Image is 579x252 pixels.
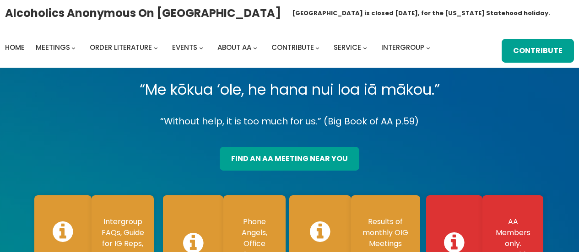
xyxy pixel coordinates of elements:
button: Service submenu [363,45,367,49]
button: Order Literature submenu [154,45,158,49]
a: Contribute [271,41,314,54]
span: Order Literature [90,43,152,52]
span: Home [5,43,25,52]
h1: [GEOGRAPHIC_DATA] is closed [DATE], for the [US_STATE] Statehood holiday. [292,9,550,18]
span: About AA [217,43,251,52]
a: About AA [217,41,251,54]
span: Contribute [271,43,314,52]
a: find an aa meeting near you [220,147,359,171]
a: Service [334,41,361,54]
span: Events [172,43,197,52]
a: Intergroup [381,41,424,54]
a: Home [5,41,25,54]
button: Meetings submenu [71,45,76,49]
span: Intergroup [381,43,424,52]
p: “Me kōkua ‘ole, he hana nui loa iā mākou.” [29,77,550,102]
button: Contribute submenu [315,45,319,49]
a: Contribute [502,39,574,63]
button: Events submenu [199,45,203,49]
a: Events [172,41,197,54]
button: Intergroup submenu [426,45,430,49]
span: Service [334,43,361,52]
span: Meetings [36,43,70,52]
nav: Intergroup [5,41,433,54]
button: About AA submenu [253,45,257,49]
a: Meetings [36,41,70,54]
p: Results of monthly OIG Meetings [360,216,411,249]
p: “Without help, it is too much for us.” (Big Book of AA p.59) [29,113,550,129]
a: Alcoholics Anonymous on [GEOGRAPHIC_DATA] [5,3,281,23]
